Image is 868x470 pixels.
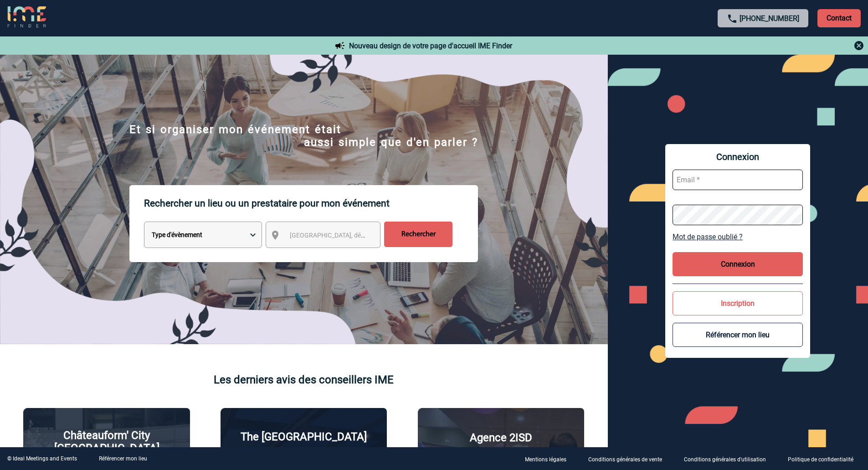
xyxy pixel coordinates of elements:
[817,9,861,27] p: Contact
[673,151,803,162] span: Connexion
[673,291,803,315] button: Inscription
[384,222,452,247] input: Rechercher
[144,185,478,222] p: Rechercher un lieu ou un prestataire pour mon événement
[588,456,662,463] p: Conditions générales de vente
[673,232,803,241] a: Mot de passe oublié ?
[241,430,367,443] p: The [GEOGRAPHIC_DATA]
[99,455,147,462] a: Référencer mon lieu
[673,323,803,347] button: Référencer mon lieu
[727,13,738,24] img: call-24-px.png
[740,14,799,23] a: [PHONE_NUMBER]
[470,431,532,444] p: Agence 2ISD
[673,252,803,276] button: Connexion
[684,456,766,463] p: Conditions générales d'utilisation
[7,455,77,462] div: © Ideal Meetings and Events
[673,170,803,190] input: Email *
[788,456,853,463] p: Politique de confidentialité
[518,455,581,463] a: Mentions légales
[31,429,182,455] p: Châteauform' City [GEOGRAPHIC_DATA]
[677,455,781,463] a: Conditions générales d'utilisation
[781,455,868,463] a: Politique de confidentialité
[290,232,416,239] span: [GEOGRAPHIC_DATA], département, région...
[525,456,566,463] p: Mentions légales
[581,455,677,463] a: Conditions générales de vente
